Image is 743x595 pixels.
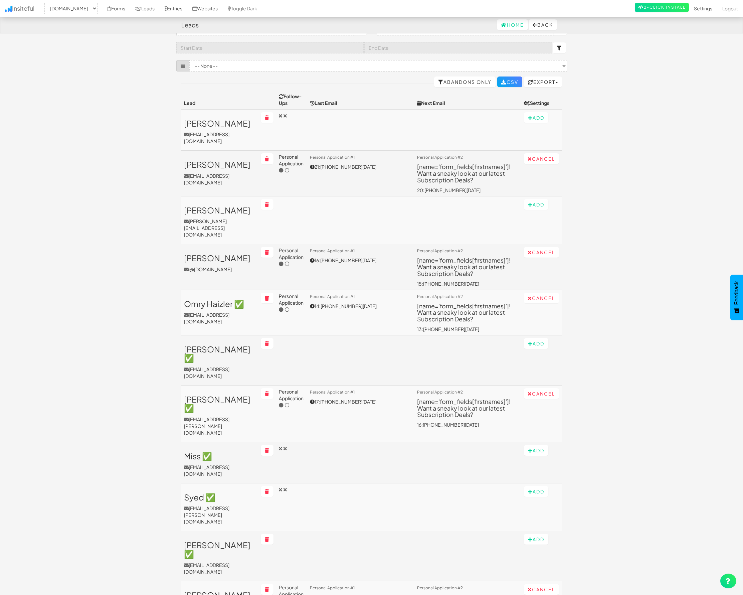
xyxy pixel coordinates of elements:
p: [EMAIL_ADDRESS][PERSON_NAME][DOMAIN_NAME] [184,416,256,436]
h3: [PERSON_NAME] [184,254,256,262]
a: [PERSON_NAME] ✅[EMAIL_ADDRESS][PERSON_NAME][DOMAIN_NAME] [184,395,256,436]
a: [PERSON_NAME] ✅[EMAIL_ADDRESS][DOMAIN_NAME] [184,345,256,379]
button: Cancel [524,584,559,595]
small: Personal Application #2 [417,248,463,253]
p: [EMAIL_ADDRESS][PERSON_NAME][DOMAIN_NAME] [184,505,256,525]
h4: [name='form_fields[firstnames]']! Want a sneaky look at our latest Subscription Deals? [417,303,519,322]
small: Personal Application #1 [310,294,355,299]
p: [PERSON_NAME][EMAIL_ADDRESS][DOMAIN_NAME] [184,218,256,238]
p: [EMAIL_ADDRESS][DOMAIN_NAME] [184,464,256,477]
button: Back [529,19,557,30]
button: Add [524,199,548,210]
h3: Miss ✅ [184,452,256,460]
button: Add [524,338,548,349]
th: Settings [521,90,562,109]
p: [EMAIL_ADDRESS][DOMAIN_NAME] [184,366,256,379]
button: Add [524,112,548,123]
td: Personal Application [276,385,307,442]
td: 17:[PHONE_NUMBER][DATE] [307,385,414,442]
small: Personal Application #2 [417,294,463,299]
h3: Syed ✅ [184,493,256,501]
small: Personal Application #2 [417,585,463,590]
h3: [PERSON_NAME] [184,206,256,214]
th: Last Email [307,90,414,109]
a: [PERSON_NAME] ✅[EMAIL_ADDRESS][DOMAIN_NAME] [184,541,256,575]
small: Personal Application #2 [417,390,463,395]
a: Omry Haizler ✅[EMAIL_ADDRESS][DOMAIN_NAME] [184,299,256,325]
button: Cancel [524,388,559,399]
th: Follow-Ups [276,90,307,109]
a: [PERSON_NAME]i@[DOMAIN_NAME] [184,254,256,272]
button: Add [524,445,548,456]
small: Personal Application #2 [417,155,463,160]
td: 13:[PHONE_NUMBER][DATE] [414,290,522,335]
h4: Leads [181,22,199,28]
button: Cancel [524,293,559,303]
p: [EMAIL_ADDRESS][DOMAIN_NAME] [184,172,256,186]
a: Syed ✅[EMAIL_ADDRESS][PERSON_NAME][DOMAIN_NAME] [184,493,256,525]
input: End Date [364,42,552,53]
h3: [PERSON_NAME] [184,160,256,169]
button: Add [524,486,548,497]
h3: [PERSON_NAME] ✅ [184,395,256,413]
a: [PERSON_NAME][PERSON_NAME][EMAIL_ADDRESS][DOMAIN_NAME] [184,206,256,238]
button: Add [524,534,548,545]
a: Abandons Only [434,77,496,87]
th: Next Email [414,90,522,109]
td: 21:[PHONE_NUMBER][DATE] [307,151,414,196]
small: Personal Application #1 [310,155,355,160]
td: Personal Application [276,244,307,290]
th: Lead [181,90,258,109]
button: Cancel [524,153,559,164]
button: Cancel [524,247,559,258]
td: 14:[PHONE_NUMBER][DATE] [307,290,414,335]
td: 16:[PHONE_NUMBER][DATE] [307,244,414,290]
h3: Omry Haizler ✅ [184,299,256,308]
img: icon.png [5,6,12,12]
td: Personal Application [276,290,307,335]
p: [EMAIL_ADDRESS][DOMAIN_NAME] [184,562,256,575]
a: CSV [497,77,522,87]
a: [PERSON_NAME][EMAIL_ADDRESS][DOMAIN_NAME] [184,119,256,144]
h4: [name='form_fields[firstnames]']! Want a sneaky look at our latest Subscription Deals? [417,257,519,277]
small: Personal Application #1 [310,248,355,253]
td: Personal Application [276,151,307,196]
h4: [name='form_fields[firstnames]']! Want a sneaky look at our latest Subscription Deals? [417,398,519,418]
a: Miss ✅[EMAIL_ADDRESS][DOMAIN_NAME] [184,452,256,477]
small: Personal Application #1 [310,390,355,395]
h3: [PERSON_NAME] ✅ [184,541,256,558]
td: 20:[PHONE_NUMBER][DATE] [414,151,522,196]
h4: [name='form_fields[firstnames]']! Want a sneaky look at our latest Subscription Deals? [417,163,519,183]
p: [EMAIL_ADDRESS][DOMAIN_NAME] [184,311,256,325]
h3: [PERSON_NAME] ✅ [184,345,256,362]
span: Feedback [734,281,740,305]
td: 15:[PHONE_NUMBER][DATE] [414,244,522,290]
a: [PERSON_NAME][EMAIL_ADDRESS][DOMAIN_NAME] [184,160,256,185]
button: Feedback - Show survey [730,275,743,320]
a: 2-Click Install [635,3,689,12]
small: Personal Application #1 [310,585,355,590]
button: Export [524,77,562,87]
p: i@[DOMAIN_NAME] [184,266,256,273]
h3: [PERSON_NAME] [184,119,256,128]
input: Start Date [176,42,364,53]
td: 16:[PHONE_NUMBER][DATE] [414,385,522,442]
p: [EMAIL_ADDRESS][DOMAIN_NAME] [184,131,256,144]
a: Home [497,19,528,30]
